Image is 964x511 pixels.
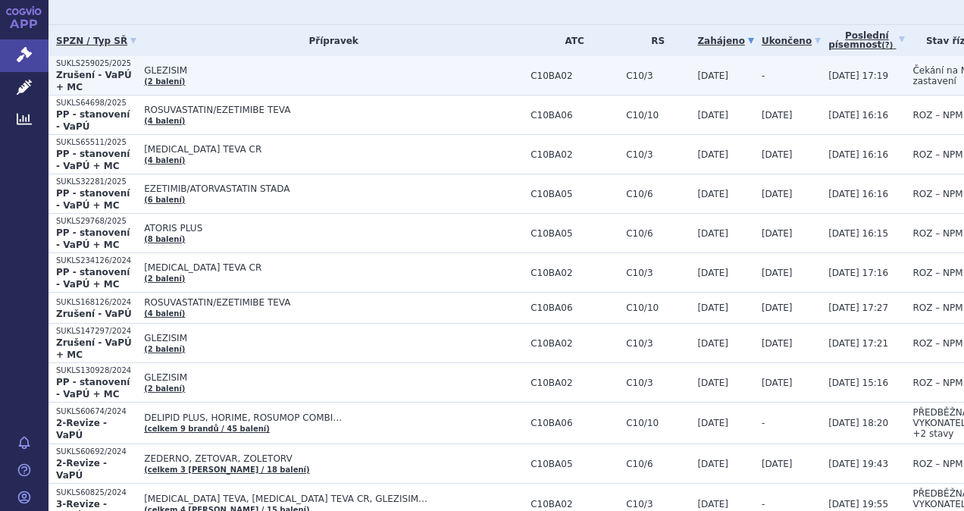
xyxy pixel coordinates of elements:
span: GLEZISIM [144,65,523,76]
strong: PP - stanovení - VaPÚ + MC [56,227,130,250]
span: [MEDICAL_DATA] TEVA CR [144,144,523,155]
a: (4 balení) [144,117,185,125]
span: [DATE] [762,189,793,199]
span: ROZ – NPM [912,303,962,313]
span: [DATE] [697,459,728,469]
span: [DATE] [697,499,728,509]
span: GLEZISIM [144,333,523,343]
p: SUKLS60825/2024 [56,487,136,498]
p: SUKLS32281/2025 [56,177,136,187]
span: [DATE] 19:43 [828,459,888,469]
span: [DATE] 16:15 [828,228,888,239]
span: [DATE] [762,338,793,349]
span: C10BA05 [531,459,618,469]
span: C10/3 [626,378,690,388]
a: (8 balení) [144,235,185,243]
span: GLEZISIM [144,372,523,383]
p: SUKLS60674/2024 [56,406,136,417]
a: (4 balení) [144,156,185,165]
span: C10BA05 [531,228,618,239]
span: C10BA05 [531,189,618,199]
span: C10BA02 [531,378,618,388]
a: (celkem 9 brandů / 45 balení) [144,425,270,433]
span: ROZ – NPM [912,228,962,239]
p: SUKLS29768/2025 [56,216,136,227]
span: [DATE] [697,71,728,81]
span: C10BA06 [531,303,618,313]
span: ZEDERNO, ZETOVAR, ZOLETORV [144,453,523,464]
span: [DATE] [762,459,793,469]
a: Poslednípísemnost(?) [828,25,905,56]
span: [DATE] [697,378,728,388]
p: SUKLS234126/2024 [56,255,136,266]
a: Ukončeno [762,30,821,52]
span: [DATE] 15:16 [828,378,888,388]
a: (2 balení) [144,384,185,393]
a: (4 balení) [144,309,185,318]
span: [DATE] [697,189,728,199]
span: C10/10 [626,418,690,428]
p: SUKLS60692/2024 [56,447,136,457]
span: ROZ – NPM [912,189,962,199]
abbr: (?) [881,41,893,50]
span: - [762,71,765,81]
strong: Zrušení - VaPÚ + MC [56,337,132,360]
span: C10BA02 [531,71,618,81]
span: [DATE] [697,110,728,121]
span: ROSUVASTATIN/EZETIMIBE TEVA [144,297,523,308]
span: [DATE] [697,338,728,349]
span: C10/6 [626,228,690,239]
span: ROZ – NPM [912,149,962,160]
strong: 2-Revize - VaPÚ [56,458,107,481]
p: SUKLS65511/2025 [56,137,136,148]
span: C10BA06 [531,110,618,121]
span: C10BA02 [531,268,618,278]
strong: 2-Revize - VaPÚ [56,418,107,440]
a: (6 balení) [144,196,185,204]
span: [DATE] [762,303,793,313]
span: [DATE] [762,149,793,160]
th: RS [618,25,690,56]
span: [DATE] 19:55 [828,499,888,509]
span: [DATE] [762,268,793,278]
p: SUKLS147297/2024 [56,326,136,337]
span: [DATE] [697,303,728,313]
p: SUKLS168126/2024 [56,297,136,308]
span: C10/3 [626,499,690,509]
a: (celkem 3 [PERSON_NAME] / 18 balení) [144,466,309,474]
span: - [762,499,765,509]
a: (2 balení) [144,77,185,86]
strong: Zrušení - VaPÚ [56,309,132,319]
strong: PP - stanovení - VaPÚ [56,109,130,132]
strong: PP - stanovení - VaPÚ + MC [56,149,130,171]
span: C10/3 [626,149,690,160]
a: SPZN / Typ SŘ [56,30,136,52]
span: [DATE] [762,378,793,388]
span: ATORIS PLUS [144,223,523,234]
span: C10/3 [626,71,690,81]
span: ROZ – NPM [912,338,962,349]
p: SUKLS130928/2024 [56,365,136,376]
span: [DATE] [697,418,728,428]
span: C10/6 [626,459,690,469]
span: [MEDICAL_DATA] TEVA, [MEDICAL_DATA] TEVA CR, GLEZISIM… [144,494,523,504]
span: C10BA06 [531,418,618,428]
a: (2 balení) [144,274,185,283]
span: C10/10 [626,303,690,313]
span: DELIPID PLUS, HORIME, ROSUMOP COMBI… [144,412,523,423]
span: ROZ – NPM [912,459,962,469]
strong: PP - stanovení - VaPÚ + MC [56,377,130,400]
span: C10/10 [626,110,690,121]
strong: PP - stanovení - VaPÚ + MC [56,267,130,290]
span: C10BA02 [531,499,618,509]
span: C10BA02 [531,338,618,349]
span: C10/6 [626,189,690,199]
span: C10/3 [626,338,690,349]
span: ROZ – NPM [912,378,962,388]
span: ROZ – NPM [912,268,962,278]
span: ROSUVASTATIN/EZETIMIBE TEVA [144,105,523,115]
span: [DATE] [697,268,728,278]
span: [DATE] 17:19 [828,71,888,81]
p: SUKLS259025/2025 [56,58,136,69]
span: [MEDICAL_DATA] TEVA CR [144,262,523,273]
